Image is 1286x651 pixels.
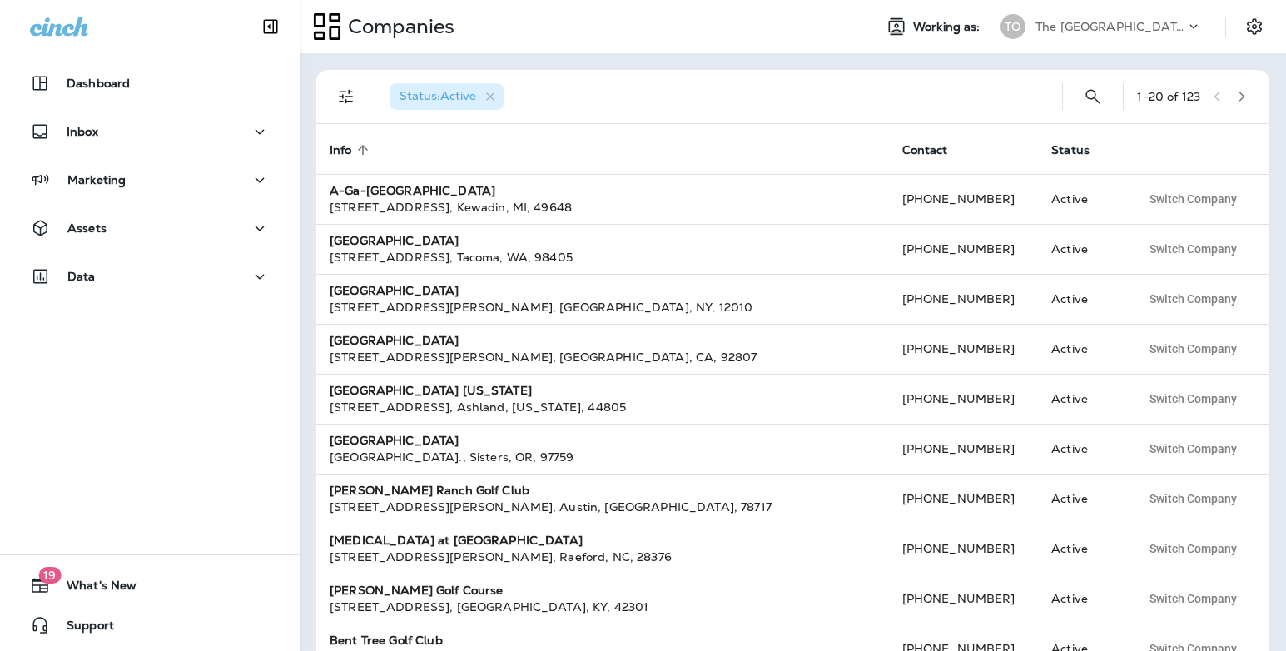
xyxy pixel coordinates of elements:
button: Switch Company [1140,386,1246,411]
div: [STREET_ADDRESS] , Tacoma , WA , 98405 [330,249,876,266]
span: Switch Company [1149,443,1237,455]
p: Marketing [67,173,126,186]
span: Status [1051,142,1111,157]
span: What's New [50,579,137,599]
div: [STREET_ADDRESS] , Kewadin , MI , 49648 [330,199,876,216]
td: [PHONE_NUMBER] [889,474,1038,524]
span: Contact [902,142,970,157]
button: Switch Company [1140,236,1246,261]
strong: [GEOGRAPHIC_DATA] [330,433,459,448]
button: Marketing [17,163,283,196]
button: 19What's New [17,569,283,602]
td: Active [1038,174,1127,224]
span: Switch Company [1149,243,1237,255]
td: [PHONE_NUMBER] [889,174,1038,224]
strong: [GEOGRAPHIC_DATA] [US_STATE] [330,383,532,398]
span: Switch Company [1149,593,1237,604]
span: Info [330,142,374,157]
td: Active [1038,374,1127,424]
button: Switch Company [1140,486,1246,511]
td: [PHONE_NUMBER] [889,574,1038,624]
span: Switch Company [1149,543,1237,554]
strong: [GEOGRAPHIC_DATA] [330,283,459,298]
span: Switch Company [1149,193,1237,205]
p: Inbox [67,125,98,138]
td: [PHONE_NUMBER] [889,374,1038,424]
p: Companies [341,14,454,39]
div: [STREET_ADDRESS][PERSON_NAME] , Austin , [GEOGRAPHIC_DATA] , 78717 [330,499,876,515]
button: Switch Company [1140,286,1246,311]
td: Active [1038,474,1127,524]
strong: [GEOGRAPHIC_DATA] [330,333,459,348]
div: [STREET_ADDRESS][PERSON_NAME] , [GEOGRAPHIC_DATA] , NY , 12010 [330,299,876,316]
td: [PHONE_NUMBER] [889,324,1038,374]
span: Info [330,143,352,157]
button: Settings [1239,12,1269,42]
p: Data [67,270,96,283]
span: Switch Company [1149,343,1237,355]
button: Search Companies [1076,80,1110,113]
span: Support [50,619,114,639]
span: Switch Company [1149,393,1237,405]
button: Assets [17,211,283,245]
p: The [GEOGRAPHIC_DATA] [1035,20,1185,33]
div: [STREET_ADDRESS][PERSON_NAME] , [GEOGRAPHIC_DATA] , CA , 92807 [330,349,876,365]
button: Dashboard [17,67,283,100]
span: Working as: [913,20,984,34]
button: Data [17,260,283,293]
td: Active [1038,524,1127,574]
button: Inbox [17,115,283,148]
span: Switch Company [1149,293,1237,305]
strong: [PERSON_NAME] Golf Course [330,583,504,598]
button: Switch Company [1140,436,1246,461]
p: Assets [67,221,107,235]
td: Active [1038,324,1127,374]
span: Status : Active [400,88,476,103]
td: Active [1038,224,1127,274]
div: 1 - 20 of 123 [1137,90,1200,103]
td: [PHONE_NUMBER] [889,424,1038,474]
span: Status [1051,143,1090,157]
div: [STREET_ADDRESS] , Ashland , [US_STATE] , 44805 [330,399,876,415]
div: [STREET_ADDRESS] , [GEOGRAPHIC_DATA] , KY , 42301 [330,599,876,615]
button: Collapse Sidebar [247,10,294,43]
td: [PHONE_NUMBER] [889,224,1038,274]
td: Active [1038,574,1127,624]
span: Contact [902,143,948,157]
strong: A-Ga-[GEOGRAPHIC_DATA] [330,183,495,198]
td: Active [1038,424,1127,474]
strong: Bent Tree Golf Club [330,633,443,648]
td: [PHONE_NUMBER] [889,274,1038,324]
td: Active [1038,274,1127,324]
strong: [PERSON_NAME] Ranch Golf Club [330,483,529,498]
div: [GEOGRAPHIC_DATA]. , Sisters , OR , 97759 [330,449,876,465]
button: Filters [330,80,363,113]
button: Switch Company [1140,536,1246,561]
p: Dashboard [67,77,130,90]
span: Switch Company [1149,493,1237,504]
div: TO [1000,14,1025,39]
button: Switch Company [1140,336,1246,361]
button: Switch Company [1140,586,1246,611]
td: [PHONE_NUMBER] [889,524,1038,574]
div: [STREET_ADDRESS][PERSON_NAME] , Raeford , NC , 28376 [330,549,876,565]
button: Support [17,609,283,642]
strong: [GEOGRAPHIC_DATA] [330,233,459,248]
strong: [MEDICAL_DATA] at [GEOGRAPHIC_DATA] [330,533,583,548]
div: Status:Active [390,83,504,110]
span: 19 [38,567,61,584]
button: Switch Company [1140,186,1246,211]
